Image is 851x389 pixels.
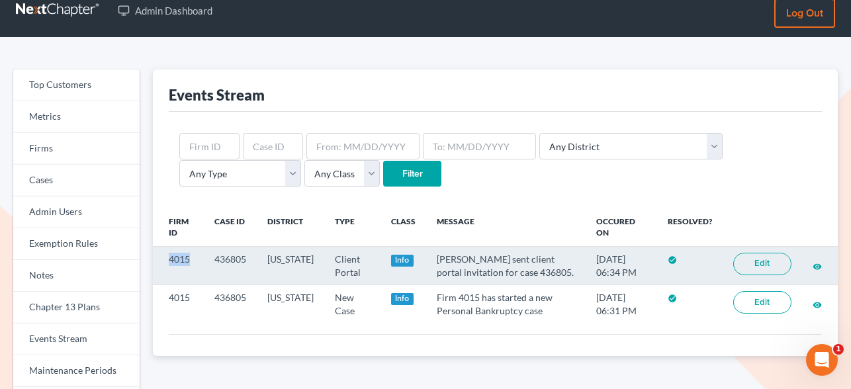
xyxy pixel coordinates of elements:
i: check_circle [668,255,677,265]
td: 436805 [204,285,257,324]
i: check_circle [668,294,677,303]
a: Exemption Rules [13,228,140,260]
div: Info [391,255,414,267]
th: Message [426,208,586,247]
a: Cases [13,165,140,196]
td: Client Portal [324,247,381,285]
td: [DATE] 06:31 PM [586,285,657,324]
input: From: MM/DD/YYYY [306,133,420,159]
td: [US_STATE] [257,285,324,324]
a: Metrics [13,101,140,133]
th: Class [381,208,426,247]
div: Info [391,293,414,305]
th: Case ID [204,208,257,247]
td: [US_STATE] [257,247,324,285]
td: Firm 4015 has started a new Personal Bankruptcy case [426,285,586,324]
i: visibility [813,300,822,310]
a: Edit [733,291,791,314]
td: [PERSON_NAME] sent client portal invitation for case 436805. [426,247,586,285]
input: To: MM/DD/YYYY [423,133,536,159]
input: Filter [383,161,441,187]
a: Firms [13,133,140,165]
th: Resolved? [657,208,723,247]
th: Occured On [586,208,657,247]
a: visibility [813,298,822,310]
span: 1 [833,344,844,355]
a: Edit [733,253,791,275]
td: 4015 [153,285,204,324]
i: visibility [813,262,822,271]
iframe: Intercom live chat [806,344,838,376]
a: Notes [13,260,140,292]
div: Events Stream [169,85,265,105]
a: Top Customers [13,69,140,101]
th: Type [324,208,381,247]
a: Admin Users [13,196,140,228]
a: Events Stream [13,324,140,355]
td: New Case [324,285,381,324]
th: Firm ID [153,208,204,247]
td: 436805 [204,247,257,285]
a: Chapter 13 Plans [13,292,140,324]
input: Case ID [243,133,303,159]
td: [DATE] 06:34 PM [586,247,657,285]
th: District [257,208,324,247]
td: 4015 [153,247,204,285]
input: Firm ID [179,133,240,159]
a: Maintenance Periods [13,355,140,387]
a: visibility [813,260,822,271]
